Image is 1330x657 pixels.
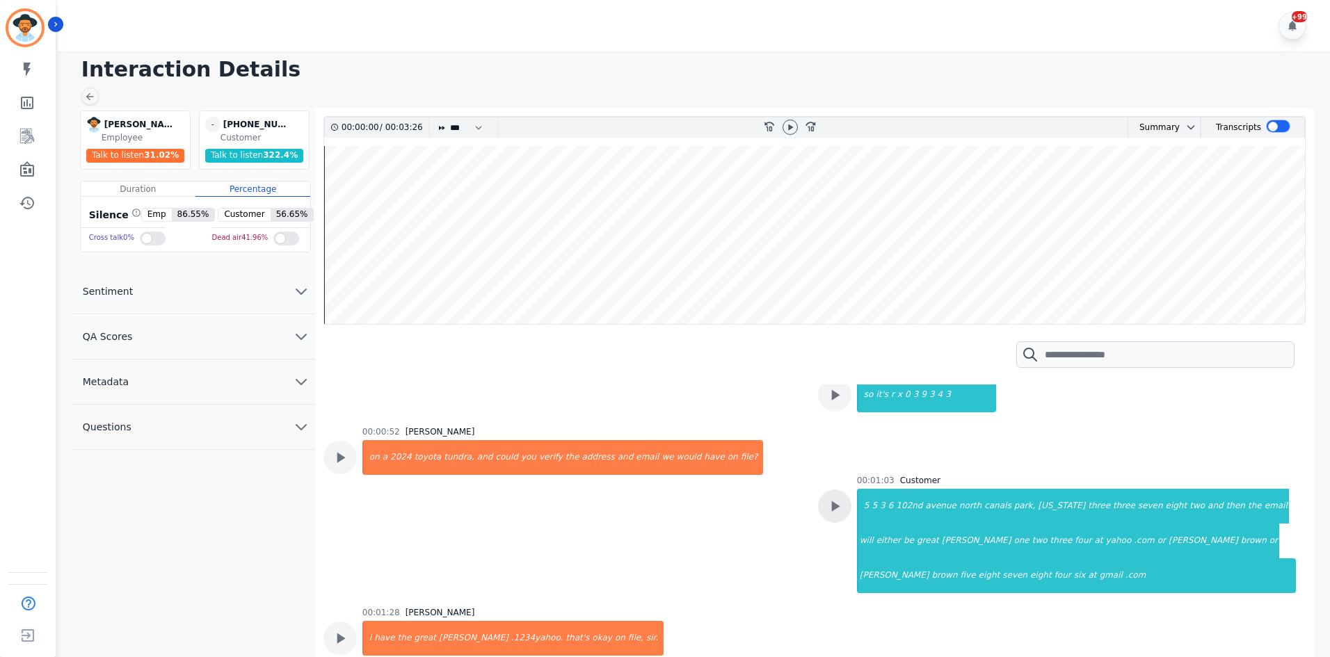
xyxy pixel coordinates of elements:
[72,375,140,389] span: Metadata
[564,621,591,656] div: that's
[1087,489,1112,524] div: three
[930,558,959,593] div: brown
[413,440,443,475] div: toyota
[983,489,1013,524] div: canals
[564,440,581,475] div: the
[1031,524,1049,558] div: two
[874,378,890,412] div: it's
[362,607,400,618] div: 00:01:28
[520,440,538,475] div: you
[205,117,221,132] span: -
[1049,524,1074,558] div: three
[959,558,977,593] div: five
[172,209,215,221] span: 86.55 %
[221,132,306,143] div: Customer
[940,524,1013,558] div: [PERSON_NAME]
[86,208,141,222] div: Silence
[912,378,920,412] div: 3
[1167,524,1240,558] div: [PERSON_NAME]
[396,621,413,656] div: the
[195,181,310,197] div: Percentage
[904,378,912,412] div: 0
[1132,524,1155,558] div: .com
[614,621,627,656] div: on
[1029,558,1053,593] div: eight
[1247,489,1263,524] div: the
[406,607,475,618] div: [PERSON_NAME]
[271,209,314,221] span: 56.65 %
[739,440,764,475] div: file?
[476,440,495,475] div: and
[293,419,310,435] svg: chevron down
[936,378,945,412] div: 4
[538,440,564,475] div: verify
[879,489,887,524] div: 3
[895,489,924,524] div: 102nd
[1112,489,1137,524] div: three
[703,440,726,475] div: have
[72,284,144,298] span: Sentiment
[1098,558,1124,593] div: gmail
[902,524,915,558] div: be
[1128,117,1180,138] div: Summary
[1073,558,1087,593] div: six
[72,359,315,405] button: Metadata chevron down
[212,228,269,248] div: Dead air 41.96 %
[928,378,936,412] div: 3
[660,440,675,475] div: we
[81,57,1316,82] h1: Interaction Details
[875,524,902,558] div: either
[89,228,134,248] div: Cross talk 0 %
[1292,11,1307,22] div: +99
[1001,558,1029,593] div: seven
[381,440,389,475] div: a
[1073,524,1093,558] div: four
[104,117,174,132] div: [PERSON_NAME]
[293,373,310,390] svg: chevron down
[494,440,520,475] div: could
[1036,489,1087,524] div: [US_STATE]
[72,330,144,343] span: QA Scores
[858,489,871,524] div: 5
[870,489,879,524] div: 5
[1164,489,1189,524] div: eight
[1012,524,1030,558] div: one
[1137,489,1164,524] div: seven
[726,440,739,475] div: on
[858,558,931,593] div: [PERSON_NAME]
[857,475,895,486] div: 00:01:03
[581,440,616,475] div: address
[675,440,703,475] div: would
[900,475,940,486] div: Customer
[627,621,645,656] div: file,
[1013,489,1037,524] div: park,
[362,426,400,437] div: 00:00:52
[896,378,904,412] div: x
[1225,489,1247,524] div: then
[616,440,635,475] div: and
[1053,558,1073,593] div: four
[223,117,293,132] div: [PHONE_NUMBER]
[890,378,896,412] div: r
[1263,489,1289,524] div: email
[383,117,421,138] div: 00:03:26
[389,440,413,475] div: 2024
[1240,524,1268,558] div: brown
[364,621,373,656] div: i
[1188,489,1206,524] div: two
[218,209,270,221] span: Customer
[293,328,310,345] svg: chevron down
[81,181,195,197] div: Duration
[858,378,875,412] div: so
[412,621,438,656] div: great
[342,117,380,138] div: 00:00:00
[72,420,143,434] span: Questions
[1216,117,1261,138] div: Transcripts
[1093,524,1104,558] div: at
[887,489,895,524] div: 6
[858,524,875,558] div: will
[342,117,426,138] div: /
[205,149,304,163] div: Talk to listen
[8,11,42,44] img: Bordered avatar
[72,269,315,314] button: Sentiment chevron down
